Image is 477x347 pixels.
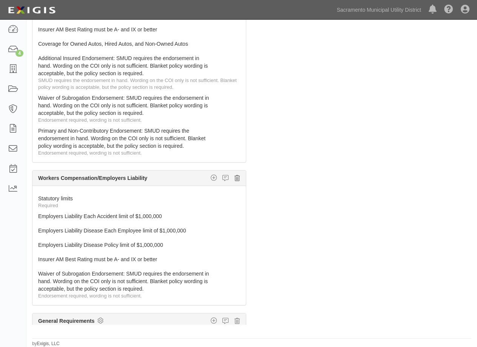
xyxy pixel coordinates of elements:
a: Employers Liability Disease Each Employee limit of $1,000,000 [38,224,212,234]
div: Endorsement required, wording is not sufficient. [38,293,246,300]
a: Coverage for Owned Autos, Hired Autos, and Non-Owned Autos [38,37,212,48]
a: Primary and Non-Contributory Endorsement: SMUD requires the endorsement in hand. Wording on the C... [38,124,212,150]
a: Statutory limits [38,192,212,202]
strong: General Requirements [38,318,94,324]
a: Sacramento Municipal Utility District [333,2,425,17]
div: SMUD requires the endorsement in hand. Wording on the COI only is not sufficient. Blanket policy ... [38,77,246,91]
a: Additional Insured Endorsement: SMUD requires the endorsement in hand. Wording on the COI only is... [38,51,212,77]
a: Configure requirement group [94,317,103,325]
a: Waiver of Subrogation Endorsement: SMUD requires the endorsement in hand. Wording on the COI only... [38,91,212,117]
small: by [32,341,60,347]
div: Endorsement required, wording is not sufficient. [38,117,246,124]
i: Help Center - Complianz [444,5,453,14]
a: Waiver of Subrogation Endorsement: SMUD requires the endorsement in hand. Wording on the COI only... [38,267,212,293]
button: Add a requirement [208,174,217,182]
img: logo-5460c22ac91f19d4615b14bd174203de0afe785f0fc80cf4dbbc73dc1793850b.png [6,3,58,17]
a: Insurer AM Best Rating must be A- and IX or better [38,253,212,263]
div: Endorsement required, wording is not sufficient. [38,150,246,157]
a: Employers Liability Each Accident limit of $1,000,000 [38,209,212,220]
div: 4 [15,50,23,57]
a: Employers Liability Disease Policy limit of $1,000,000 [38,238,212,249]
div: Required [38,202,246,209]
strong: Workers Compensation/Employers Liability [38,175,147,181]
button: Add a requirement [208,317,217,325]
a: Exigis, LLC [37,341,60,346]
a: Insurer AM Best Rating must be A- and IX or better [38,23,212,33]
